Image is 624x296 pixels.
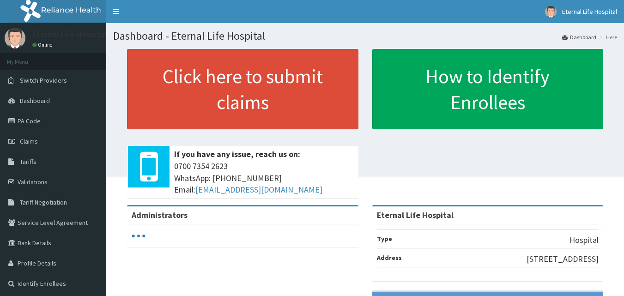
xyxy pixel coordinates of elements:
[377,235,392,243] b: Type
[377,254,402,262] b: Address
[132,210,188,220] b: Administrators
[20,76,67,85] span: Switch Providers
[127,49,358,129] a: Click here to submit claims
[562,7,617,16] span: Eternal Life Hospital
[377,210,454,220] strong: Eternal Life Hospital
[20,97,50,105] span: Dashboard
[372,49,604,129] a: How to Identify Enrollees
[20,198,67,206] span: Tariff Negotiation
[20,137,38,145] span: Claims
[132,229,145,243] svg: audio-loading
[32,42,55,48] a: Online
[174,160,354,196] span: 0700 7354 2623 WhatsApp: [PHONE_NUMBER] Email:
[195,184,322,195] a: [EMAIL_ADDRESS][DOMAIN_NAME]
[20,157,36,166] span: Tariffs
[113,30,617,42] h1: Dashboard - Eternal Life Hospital
[32,30,107,38] p: Eternal Life Hospital
[5,28,25,48] img: User Image
[545,6,557,18] img: User Image
[597,33,617,41] li: Here
[562,33,596,41] a: Dashboard
[174,149,300,159] b: If you have any issue, reach us on:
[527,253,599,265] p: [STREET_ADDRESS]
[569,234,599,246] p: Hospital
